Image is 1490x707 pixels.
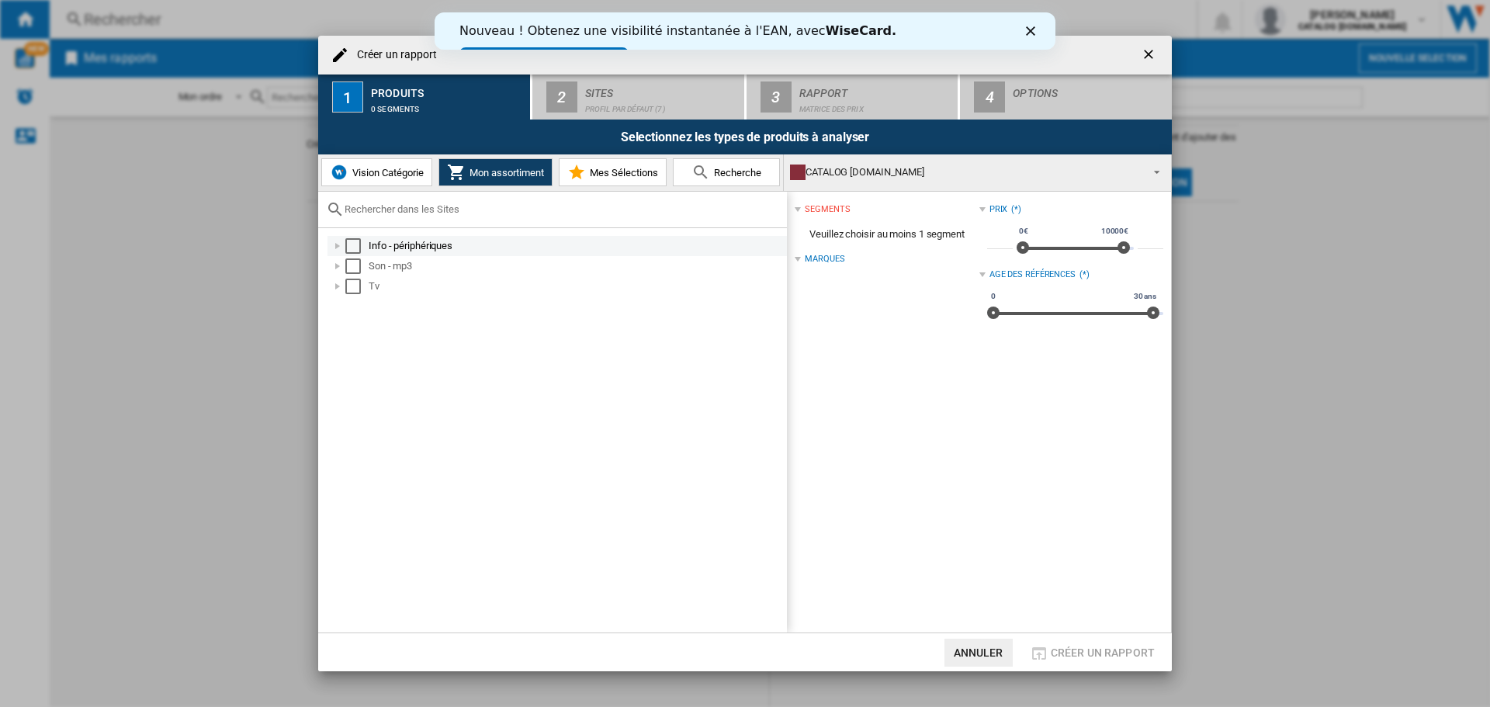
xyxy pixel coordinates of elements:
button: Annuler [944,639,1013,667]
button: Vision Catégorie [321,158,432,186]
div: segments [805,203,850,216]
div: Tv [369,279,785,294]
button: 3 Rapport Matrice des prix [747,75,960,120]
ng-md-icon: getI18NText('BUTTONS.CLOSE_DIALOG') [1141,47,1159,65]
button: Recherche [673,158,780,186]
div: Marques [805,253,844,265]
div: Options [1013,81,1166,97]
div: Matrice des prix [799,97,952,113]
div: 3 [761,81,792,113]
button: Créer un rapport [1025,639,1159,667]
button: 1 Produits 0 segments [318,75,532,120]
div: Rapport [799,81,952,97]
span: Vision Catégorie [348,167,424,178]
span: Veuillez choisir au moins 1 segment [795,220,979,249]
a: Essayez dès maintenant ! [25,35,194,54]
div: 2 [546,81,577,113]
div: 1 [332,81,363,113]
button: getI18NText('BUTTONS.CLOSE_DIALOG') [1135,40,1166,71]
img: wiser-icon-blue.png [330,163,348,182]
div: Info - périphériques [369,238,785,254]
div: 4 [974,81,1005,113]
span: 10000€ [1099,225,1131,237]
md-checkbox: Select [345,258,369,274]
div: Selectionnez les types de produits à analyser [318,120,1172,154]
span: Créer un rapport [1051,646,1155,659]
iframe: Intercom live chat banner [435,12,1055,50]
input: Rechercher dans les Sites [345,203,779,215]
span: Mes Sélections [586,167,658,178]
div: Prix [989,203,1008,216]
div: Profil par défaut (7) [585,97,738,113]
span: 0€ [1017,225,1031,237]
h4: Créer un rapport [349,47,438,63]
div: CATALOG [DOMAIN_NAME] [790,161,1140,183]
span: Mon assortiment [466,167,544,178]
div: Produits [371,81,524,97]
div: 0 segments [371,97,524,113]
div: Age des références [989,269,1076,281]
md-checkbox: Select [345,238,369,254]
button: Mes Sélections [559,158,667,186]
span: 30 ans [1131,290,1159,303]
span: 0 [989,290,998,303]
div: Sites [585,81,738,97]
div: Son - mp3 [369,258,785,274]
div: Close [591,14,607,23]
button: 4 Options [960,75,1172,120]
span: Recherche [710,167,761,178]
button: 2 Sites Profil par défaut (7) [532,75,746,120]
md-checkbox: Select [345,279,369,294]
button: Mon assortiment [438,158,553,186]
